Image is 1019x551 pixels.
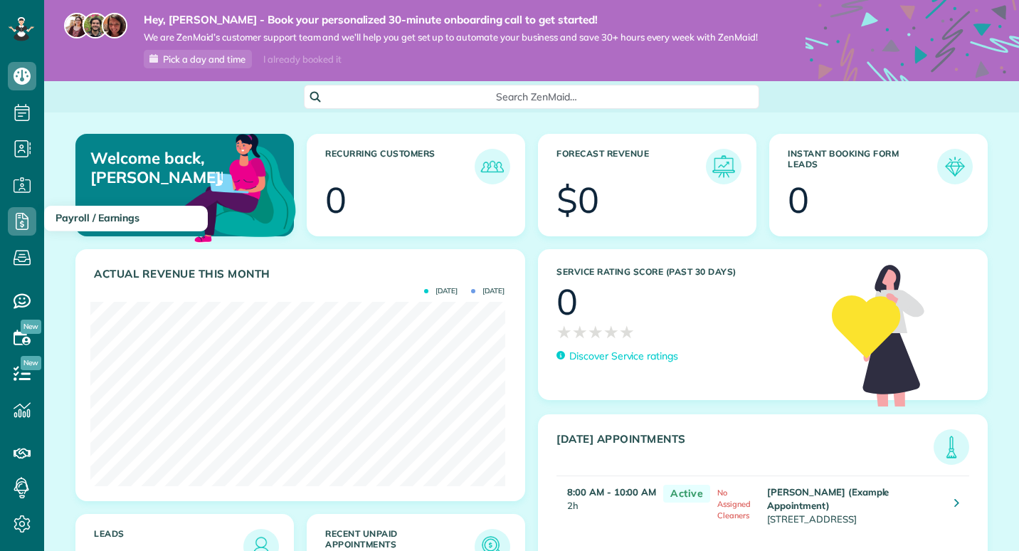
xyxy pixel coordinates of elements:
strong: 8:00 AM - 10:00 AM [567,486,656,498]
div: 0 [325,182,347,218]
p: Discover Service ratings [569,349,678,364]
img: dashboard_welcome-42a62b7d889689a78055ac9021e634bf52bae3f8056760290aed330b23ab8690.png [161,117,299,256]
span: Active [663,485,710,503]
div: 0 [556,284,578,320]
h3: Instant Booking Form Leads [788,149,937,184]
h3: Recurring Customers [325,149,475,184]
div: 0 [788,182,809,218]
span: ★ [603,320,619,345]
strong: [PERSON_NAME] (Example Appointment) [767,486,889,511]
img: icon_recurring_customers-cf858462ba22bcd05b5a5880d41d6543d210077de5bb9ebc9590e49fd87d84ed.png [478,152,507,181]
div: I already booked it [255,51,349,68]
span: No Assigned Cleaners [717,488,751,520]
a: Pick a day and time [144,50,252,68]
strong: Hey, [PERSON_NAME] - Book your personalized 30-minute onboarding call to get started! [144,13,758,27]
td: 2h [556,476,656,534]
h3: Forecast Revenue [556,149,706,184]
td: [STREET_ADDRESS] [764,476,944,534]
p: Welcome back, [PERSON_NAME]! [90,149,223,187]
span: ★ [588,320,603,345]
h3: Actual Revenue this month [94,268,510,280]
div: $0 [556,182,599,218]
img: maria-72a9807cf96188c08ef61303f053569d2e2a8a1cde33d635c8a3ac13582a053d.jpg [64,13,90,38]
span: [DATE] [471,288,505,295]
h3: [DATE] Appointments [556,433,934,465]
a: Discover Service ratings [556,349,678,364]
img: icon_todays_appointments-901f7ab196bb0bea1936b74009e4eb5ffbc2d2711fa7634e0d609ed5ef32b18b.png [937,433,966,461]
span: ★ [556,320,572,345]
img: icon_forecast_revenue-8c13a41c7ed35a8dcfafea3cbb826a0462acb37728057bba2d056411b612bbbe.png [709,152,738,181]
span: New [21,320,41,334]
span: Pick a day and time [163,53,245,65]
h3: Service Rating score (past 30 days) [556,267,818,277]
span: New [21,356,41,370]
span: ★ [572,320,588,345]
img: icon_form_leads-04211a6a04a5b2264e4ee56bc0799ec3eb69b7e499cbb523a139df1d13a81ae0.png [941,152,969,181]
span: [DATE] [424,288,458,295]
img: michelle-19f622bdf1676172e81f8f8fba1fb50e276960ebfe0243fe18214015130c80e4.jpg [102,13,127,38]
img: jorge-587dff0eeaa6aab1f244e6dc62b8924c3b6ad411094392a53c71c6c4a576187d.jpg [83,13,108,38]
span: ★ [619,320,635,345]
span: Payroll / Earnings [56,211,139,224]
span: We are ZenMaid’s customer support team and we’ll help you get set up to automate your business an... [144,31,758,43]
